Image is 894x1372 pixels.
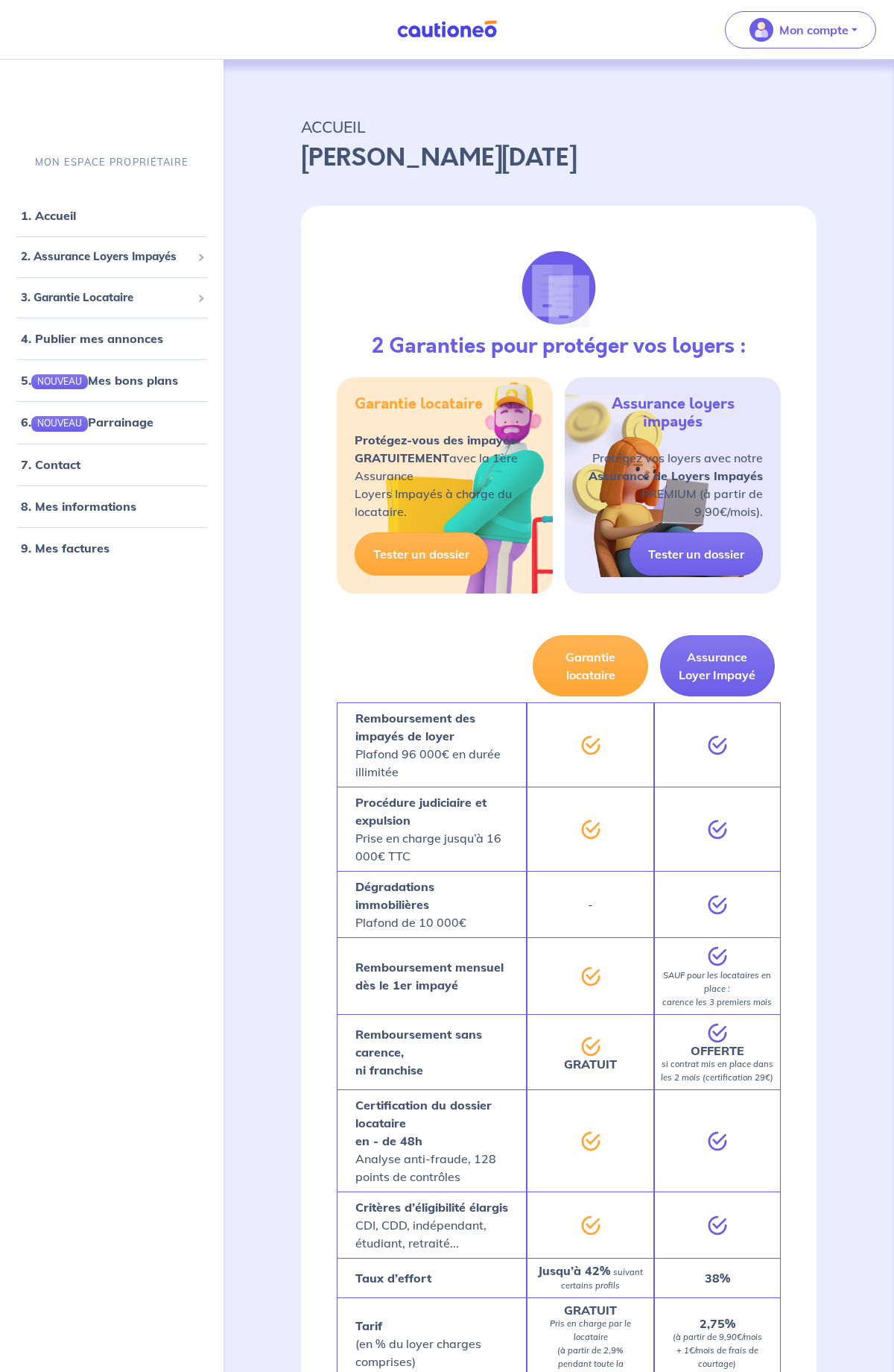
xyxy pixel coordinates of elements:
[662,970,772,1007] em: SAUF pour les locataires en place : carence les 3 premiers mois
[355,795,486,828] strong: Procédure judiciaire et expulsion
[6,533,218,563] div: 9. Mes factures
[355,1200,508,1215] strong: Critères d’éligibilité élargis
[21,499,136,514] a: 8. Mes informations
[21,541,110,556] a: 9. Mes factures
[6,407,218,437] div: 6.NOUVEAUParrainage
[6,491,218,521] div: 8. Mes informations
[749,18,773,42] img: illu_account_valid_menu.svg
[583,395,763,431] h5: Assurance loyers impayés
[691,1043,744,1058] strong: OFFERTE
[355,395,483,413] h5: Garantie locataire
[661,1059,773,1083] em: si contrat mis en place dans les 2 mois (certification 29€)
[21,457,80,472] a: 7. Contact
[533,635,647,696] button: Garantie locataire
[538,1263,610,1278] strong: Jusqu’à 42%
[355,1027,482,1077] strong: Remboursement sans carence, ni franchise
[35,155,188,169] p: MON ESPACE PROPRIÉTAIRE
[355,960,504,992] strong: Remboursement mensuel dès le 1er impayé
[301,113,817,140] p: ACCUEIL
[301,140,817,176] p: [PERSON_NAME][DATE]
[700,1316,735,1331] strong: 2,75%
[21,415,153,429] a: 6.NOUVEAUParrainage
[355,711,475,743] strong: Remboursement des impayés de loyer
[355,1271,431,1286] strong: Taux d’effort
[355,878,508,931] p: Plafond de 10 000€
[564,1057,617,1072] strong: GRATUIT
[21,373,178,388] a: 5.NOUVEAUMes bons plans
[355,709,508,781] p: Plafond 96 000€ en durée illimitée
[630,532,763,576] a: Tester un dossier
[527,871,653,937] div: -
[519,248,599,328] img: justif-loupe
[6,283,218,312] div: 3. Garantie Locataire
[355,1198,508,1252] p: CDI, CDD, indépendant, étudiant, retraité...
[6,201,218,230] div: 1. Accueil
[6,324,218,353] div: 4. Publier mes annonces
[355,879,434,912] strong: Dégradations immobilières
[355,1098,492,1148] strong: Certification du dossier locataire en - de 48h
[21,331,163,346] a: 4. Publier mes annonces
[355,532,488,576] a: Tester un dossier
[21,208,76,223] a: 1. Accueil
[355,1317,508,1371] p: (en % du loyer charges comprises)
[6,365,218,395] div: 5.NOUVEAUMes bons plans
[21,289,191,306] span: 3. Garantie Locataire
[673,1332,762,1369] em: (à partir de 9,90€/mois + 1€/mois de frais de courtage)
[355,793,508,865] p: Prise en charge jusqu’à 16 000€ TTC
[589,468,763,483] strong: Assurance de Loyers Impayés
[779,21,849,39] p: Mon compte
[355,1096,508,1186] p: Analyse anti-fraude, 128 points de contrôles
[355,1318,382,1333] strong: Tarif
[391,20,503,39] img: Cautioneo
[583,449,763,520] p: Protégez vos loyers avec notre PREMIUM (à partir de 9,90€/mois).
[21,248,191,265] span: 2. Assurance Loyers Impayés
[6,450,218,479] div: 7. Contact
[355,432,516,465] strong: Protégez-vous des impayés GRATUITEMENT
[372,334,746,359] h3: 2 Garanties pour protéger vos loyers :
[725,11,876,48] button: illu_account_valid_menu.svgMon compte
[564,1303,617,1318] strong: GRATUIT
[705,1271,730,1286] strong: 38%
[6,242,218,271] div: 2. Assurance Loyers Impayés
[660,635,775,696] button: Assurance Loyer Impayé
[355,431,535,520] p: avec la 1ère Assurance Loyers Impayés à charge du locataire.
